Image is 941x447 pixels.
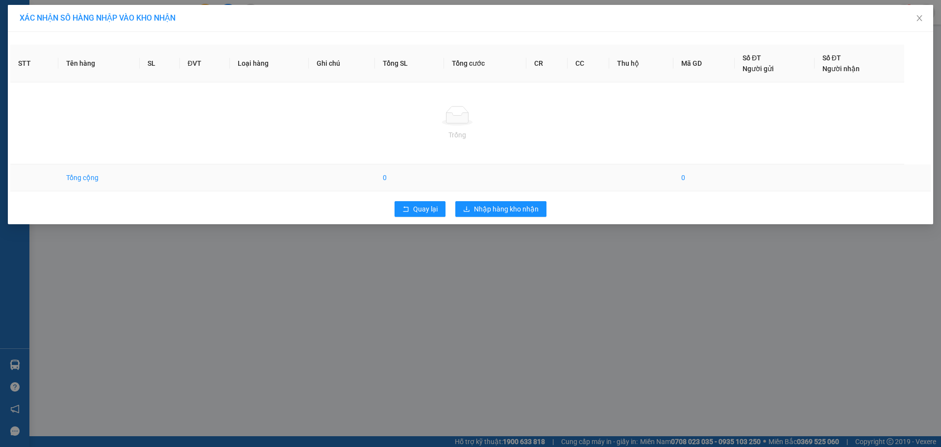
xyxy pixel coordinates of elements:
[568,45,609,82] th: CC
[444,45,526,82] th: Tổng cước
[395,201,446,217] button: rollbackQuay lại
[743,65,774,73] span: Người gửi
[463,206,470,213] span: download
[822,54,841,62] span: Số ĐT
[402,206,409,213] span: rollback
[609,45,673,82] th: Thu hộ
[743,54,761,62] span: Số ĐT
[58,45,140,82] th: Tên hàng
[455,201,546,217] button: downloadNhập hàng kho nhận
[474,204,539,214] span: Nhập hàng kho nhận
[413,204,438,214] span: Quay lại
[140,45,179,82] th: SL
[180,45,230,82] th: ĐVT
[20,13,175,23] span: XÁC NHẬN SỐ HÀNG NHẬP VÀO KHO NHẬN
[309,45,375,82] th: Ghi chú
[58,164,140,191] td: Tổng cộng
[906,5,933,32] button: Close
[673,164,735,191] td: 0
[230,45,309,82] th: Loại hàng
[822,65,860,73] span: Người nhận
[375,45,444,82] th: Tổng SL
[10,45,58,82] th: STT
[375,164,444,191] td: 0
[673,45,735,82] th: Mã GD
[916,14,923,22] span: close
[18,130,896,140] div: Trống
[526,45,568,82] th: CR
